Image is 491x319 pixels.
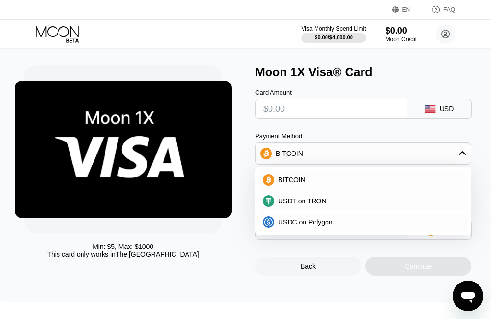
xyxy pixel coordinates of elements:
div: BITCOIN [276,150,303,157]
div: BITCOIN [258,170,468,189]
div: $0.00 / $4,000.00 [315,35,353,40]
div: USDC on Polygon [258,213,468,232]
div: Payment Method [255,132,471,140]
div: Back [301,262,316,270]
div: $0.00 [386,26,417,36]
div: USDT on TRON [258,191,468,211]
div: BITCOIN [256,144,471,163]
span: BITCOIN [278,176,305,184]
div: Card Amount [255,89,407,96]
div: $0.00Moon Credit [386,26,417,43]
div: Back [255,257,361,276]
input: $0.00 [263,99,399,118]
span: USDC on Polygon [278,218,333,226]
div: EN [392,5,421,14]
div: This card only works in The [GEOGRAPHIC_DATA] [47,250,199,258]
div: FAQ [421,5,455,14]
div: Visa Monthly Spend Limit$0.00/$4,000.00 [301,25,366,43]
div: Moon 1X Visa® Card [255,65,476,79]
iframe: Button to launch messaging window [453,281,483,311]
span: USDT on TRON [278,197,327,205]
div: Visa Monthly Spend Limit [301,25,366,32]
div: USD [440,105,454,113]
div: Min: $ 5 , Max: $ 1000 [93,243,153,250]
div: FAQ [444,6,455,13]
div: EN [402,6,410,13]
div: Moon Credit [386,36,417,43]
